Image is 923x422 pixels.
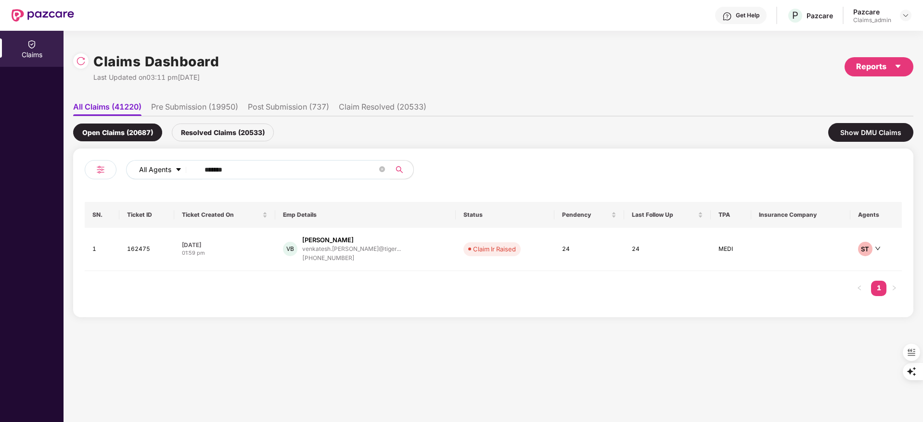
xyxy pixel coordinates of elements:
[283,242,297,256] div: VB
[456,202,554,228] th: Status
[902,12,910,19] img: svg+xml;base64,PHN2ZyBpZD0iRHJvcGRvd24tMzJ4MzIiIHhtbG5zPSJodHRwOi8vd3d3LnczLm9yZy8yMDAwL3N2ZyIgd2...
[85,202,119,228] th: SN.
[73,102,141,116] li: All Claims (41220)
[792,10,798,21] span: P
[891,285,897,291] span: right
[828,123,913,142] div: Show DMU Claims
[853,7,891,16] div: Pazcare
[894,62,902,70] span: caret-down
[379,165,385,174] span: close-circle
[807,11,833,20] div: Pazcare
[174,202,275,228] th: Ticket Created On
[562,211,609,219] span: Pendency
[554,228,624,271] td: 24
[339,102,426,116] li: Claim Resolved (20533)
[85,228,119,271] td: 1
[473,244,516,254] div: Claim Ir Raised
[93,51,219,72] h1: Claims Dashboard
[624,228,711,271] td: 24
[182,211,260,219] span: Ticket Created On
[857,285,862,291] span: left
[858,242,872,256] div: ST
[390,166,409,174] span: search
[379,166,385,172] span: close-circle
[12,9,74,22] img: New Pazcare Logo
[736,12,759,19] div: Get Help
[886,281,902,296] button: right
[126,160,203,179] button: All Agentscaret-down
[390,160,414,179] button: search
[248,102,329,116] li: Post Submission (737)
[302,236,354,245] div: [PERSON_NAME]
[554,202,624,228] th: Pendency
[27,39,37,49] img: svg+xml;base64,PHN2ZyBpZD0iQ2xhaW0iIHhtbG5zPSJodHRwOi8vd3d3LnczLm9yZy8yMDAwL3N2ZyIgd2lkdGg9IjIwIi...
[711,228,751,271] td: MEDI
[139,164,171,175] span: All Agents
[93,72,219,83] div: Last Updated on 03:11 pm[DATE]
[175,166,182,174] span: caret-down
[871,281,886,296] li: 1
[76,56,86,66] img: svg+xml;base64,PHN2ZyBpZD0iUmVsb2FkLTMyeDMyIiB4bWxucz0iaHR0cDovL3d3dy53My5vcmcvMjAwMC9zdmciIHdpZH...
[856,61,902,73] div: Reports
[182,249,268,257] div: 01:59 pm
[624,202,711,228] th: Last Follow Up
[119,202,174,228] th: Ticket ID
[73,124,162,141] div: Open Claims (20687)
[95,164,106,175] img: svg+xml;base64,PHN2ZyB4bWxucz0iaHR0cDovL3d3dy53My5vcmcvMjAwMC9zdmciIHdpZHRoPSIyNCIgaGVpZ2h0PSIyNC...
[119,228,174,271] td: 162475
[850,202,902,228] th: Agents
[853,16,891,24] div: Claims_admin
[275,202,456,228] th: Emp Details
[852,281,867,296] button: left
[302,246,401,252] div: venkatesh.[PERSON_NAME]@tiger...
[875,246,881,251] span: down
[751,202,850,228] th: Insurance Company
[852,281,867,296] li: Previous Page
[172,124,274,141] div: Resolved Claims (20533)
[302,254,401,263] div: [PHONE_NUMBER]
[182,241,268,249] div: [DATE]
[632,211,696,219] span: Last Follow Up
[151,102,238,116] li: Pre Submission (19950)
[886,281,902,296] li: Next Page
[871,281,886,295] a: 1
[722,12,732,21] img: svg+xml;base64,PHN2ZyBpZD0iSGVscC0zMngzMiIgeG1sbnM9Imh0dHA6Ly93d3cudzMub3JnLzIwMDAvc3ZnIiB3aWR0aD...
[711,202,751,228] th: TPA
